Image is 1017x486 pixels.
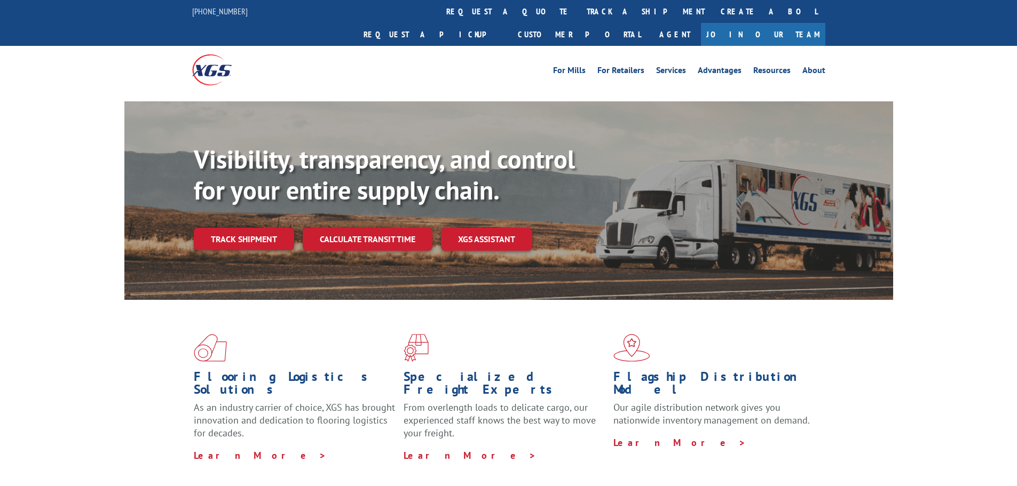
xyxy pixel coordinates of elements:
a: About [802,66,825,78]
a: Learn More > [613,436,746,449]
h1: Flooring Logistics Solutions [194,370,396,401]
a: Request a pickup [356,23,510,46]
a: Calculate transit time [303,228,432,251]
span: As an industry carrier of choice, XGS has brought innovation and dedication to flooring logistics... [194,401,395,439]
img: xgs-icon-focused-on-flooring-red [404,334,429,362]
a: Agent [649,23,701,46]
a: Join Our Team [701,23,825,46]
a: Services [656,66,686,78]
a: Resources [753,66,791,78]
h1: Flagship Distribution Model [613,370,815,401]
a: Track shipment [194,228,294,250]
img: xgs-icon-flagship-distribution-model-red [613,334,650,362]
h1: Specialized Freight Experts [404,370,605,401]
a: Customer Portal [510,23,649,46]
a: For Mills [553,66,586,78]
b: Visibility, transparency, and control for your entire supply chain. [194,142,575,206]
a: [PHONE_NUMBER] [192,6,248,17]
a: Learn More > [194,449,327,461]
p: From overlength loads to delicate cargo, our experienced staff knows the best way to move your fr... [404,401,605,449]
a: Advantages [698,66,742,78]
span: Our agile distribution network gives you nationwide inventory management on demand. [613,401,810,426]
img: xgs-icon-total-supply-chain-intelligence-red [194,334,227,362]
a: Learn More > [404,449,537,461]
a: For Retailers [597,66,644,78]
a: XGS ASSISTANT [441,228,532,251]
